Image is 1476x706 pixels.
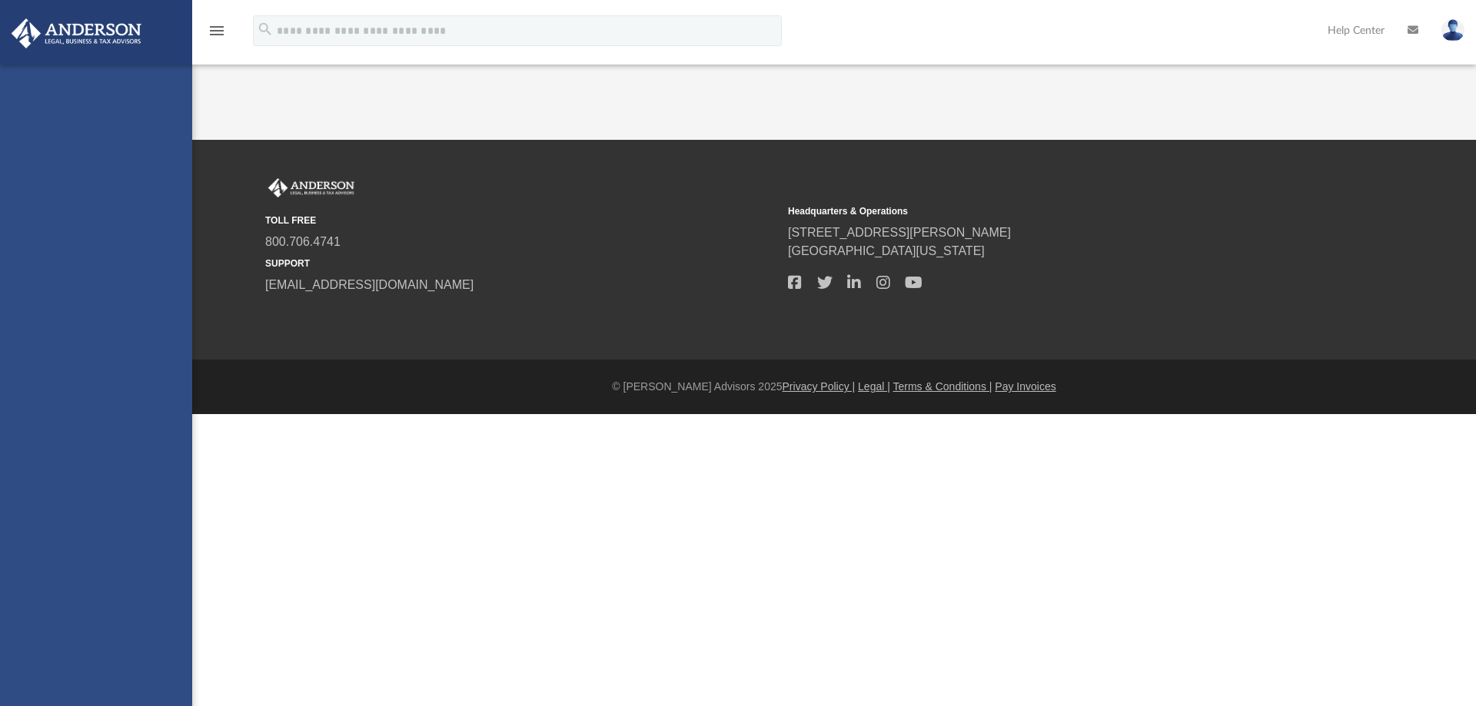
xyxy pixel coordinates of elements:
a: Terms & Conditions | [893,380,992,393]
a: [STREET_ADDRESS][PERSON_NAME] [788,226,1011,239]
a: [GEOGRAPHIC_DATA][US_STATE] [788,244,985,257]
img: User Pic [1441,19,1464,41]
a: menu [208,29,226,40]
a: 800.706.4741 [265,235,341,248]
a: Privacy Policy | [783,380,856,393]
small: Headquarters & Operations [788,204,1300,218]
div: © [PERSON_NAME] Advisors 2025 [192,379,1476,395]
a: Pay Invoices [995,380,1055,393]
img: Anderson Advisors Platinum Portal [7,18,146,48]
i: search [257,21,274,38]
small: SUPPORT [265,257,777,270]
img: Anderson Advisors Platinum Portal [265,178,357,198]
i: menu [208,22,226,40]
a: [EMAIL_ADDRESS][DOMAIN_NAME] [265,278,474,291]
small: TOLL FREE [265,214,777,227]
a: Legal | [858,380,890,393]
